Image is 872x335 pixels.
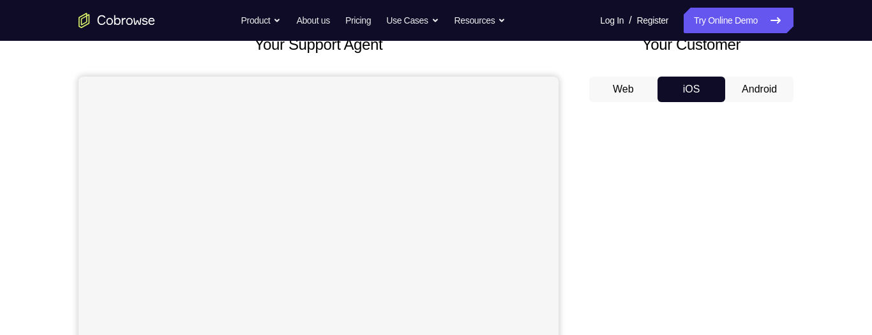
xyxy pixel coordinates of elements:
[725,77,793,102] button: Android
[455,8,506,33] button: Resources
[637,8,668,33] a: Register
[345,8,371,33] a: Pricing
[79,13,155,28] a: Go to the home page
[79,33,559,56] h2: Your Support Agent
[629,13,631,28] span: /
[386,8,439,33] button: Use Cases
[296,8,329,33] a: About us
[684,8,793,33] a: Try Online Demo
[600,8,624,33] a: Log In
[241,8,282,33] button: Product
[658,77,726,102] button: iOS
[589,33,793,56] h2: Your Customer
[589,77,658,102] button: Web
